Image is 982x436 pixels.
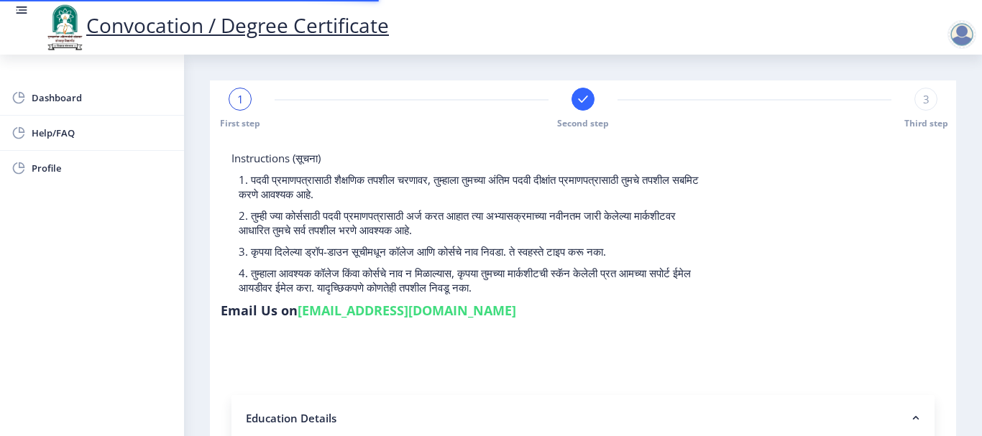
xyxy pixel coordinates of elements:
[32,89,173,106] span: Dashboard
[239,172,700,201] p: 1. पदवी प्रमाणपत्रासाठी शैक्षणिक तपशील चरणावर, तुम्हाला तुमच्या अंतिम पदवी दीक्षांत प्रमाणपत्रासा...
[220,117,260,129] span: First step
[239,244,700,259] p: 3. कृपया दिलेल्या ड्रॉप-डाउन सूचीमधून कॉलेज आणि कोर्सचे नाव निवडा. ते स्वहस्ते टाइप करू नका.
[298,302,516,319] a: [EMAIL_ADDRESS][DOMAIN_NAME]
[904,117,948,129] span: Third step
[43,3,86,52] img: logo
[32,124,173,142] span: Help/FAQ
[239,266,700,294] p: 4. तुम्हाला आवश्यक कॉलेज किंवा कोर्सचे नाव न मिळाल्यास, कृपया तुमच्या मार्कशीटची स्कॅन केलेली प्र...
[557,117,609,129] span: Second step
[43,11,389,39] a: Convocation / Degree Certificate
[239,208,700,237] p: 2. तुम्ही ज्या कोर्ससाठी पदवी प्रमाणपत्रासाठी अर्ज करत आहात त्या अभ्यासक्रमाच्या नवीनतम जारी केले...
[32,159,173,177] span: Profile
[221,302,516,319] h6: Email Us on
[231,151,321,165] span: Instructions (सूचना)
[237,92,244,106] span: 1
[923,92,930,106] span: 3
